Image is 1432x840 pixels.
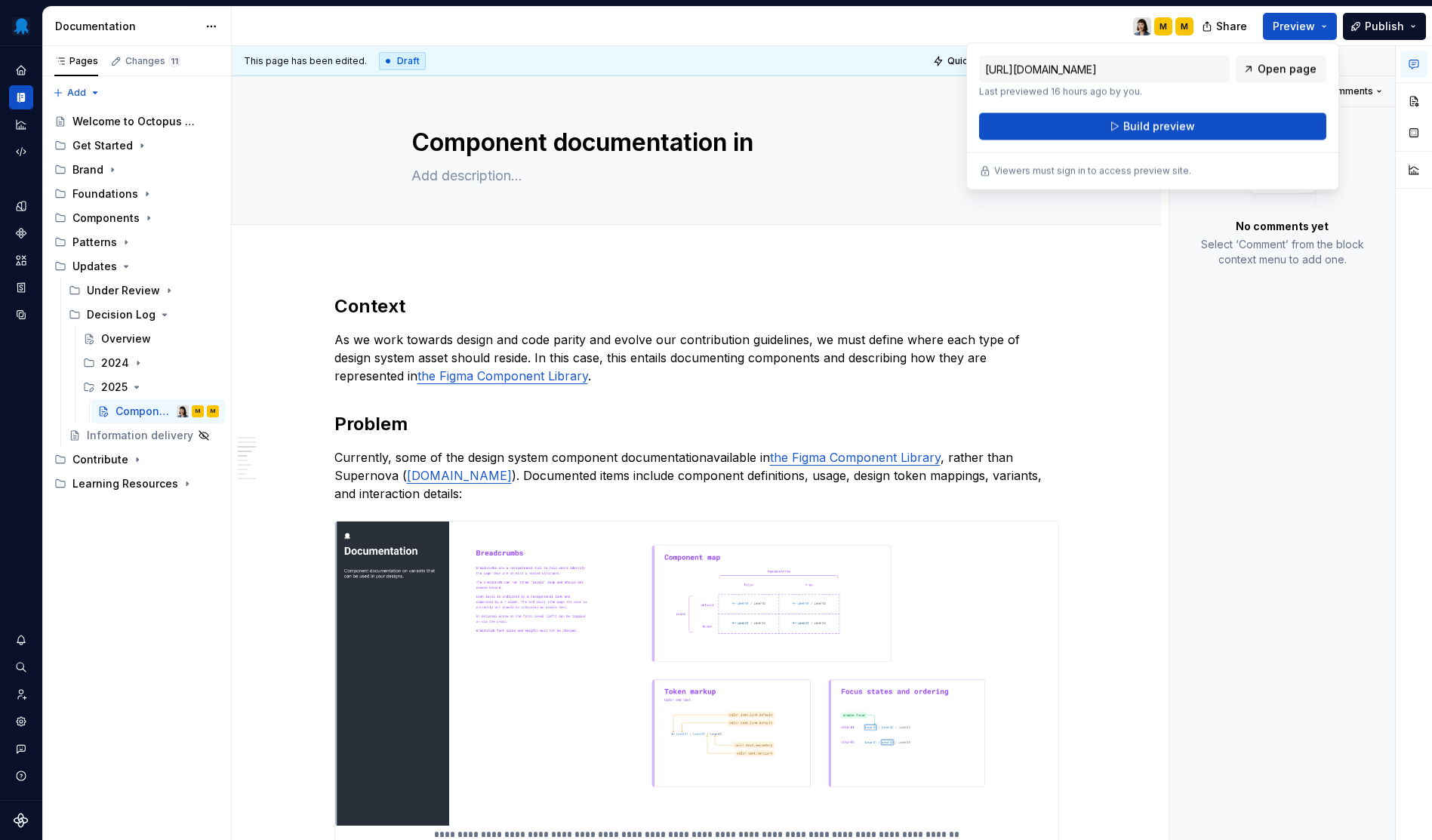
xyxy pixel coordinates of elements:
[1133,17,1151,35] img: Karolina Szczur
[1365,19,1404,34] span: Publish
[48,448,225,472] div: Contribute
[72,138,133,153] div: Get Started
[9,140,33,164] a: Code automation
[177,405,189,417] img: Karolina Szczur
[48,472,225,496] div: Learning Resources
[408,125,979,161] textarea: Component documentation in [GEOGRAPHIC_DATA]
[9,682,33,706] a: Invite team
[1263,13,1337,40] button: Preview
[979,86,1230,98] p: Last previewed 16 hours ago by you.
[91,399,225,423] a: Component documentation in [GEOGRAPHIC_DATA]Karolina SzczurMM
[48,109,225,496] div: Page tree
[77,351,225,375] div: 2024
[72,211,140,226] div: Components
[72,186,138,202] div: Foundations
[1273,19,1315,34] span: Preview
[115,404,174,419] div: Component documentation in [GEOGRAPHIC_DATA]
[72,476,178,491] div: Learning Resources
[9,221,33,245] a: Components
[994,165,1191,177] p: Viewers must sign in to access preview site.
[72,235,117,250] div: Patterns
[48,182,225,206] div: Foundations
[168,55,180,67] span: 11
[979,113,1326,140] button: Build preview
[1159,20,1167,32] div: M
[125,55,180,67] div: Changes
[48,206,225,230] div: Components
[407,468,512,483] a: [DOMAIN_NAME]
[335,522,1058,826] img: 425fb144-bd57-4321-b12c-d31ccb1bc04d.png
[417,368,588,383] a: the Figma Component Library
[101,331,151,346] div: Overview
[196,404,200,419] div: M
[1258,62,1317,77] span: Open page
[87,428,193,443] div: Information delivery
[1236,219,1329,234] p: No comments yet
[334,448,1059,503] p: Currently, some of the design system component documentation , rather than Supernova ( ). Documen...
[12,17,30,35] img: fcf53608-4560-46b3-9ec6-dbe177120620.png
[334,331,1059,385] p: As we work towards design and code parity and evolve our contribution guidelines, we must define ...
[48,158,225,182] div: Brand
[9,709,33,734] a: Settings
[63,303,225,327] div: Decision Log
[9,737,33,761] button: Contact support
[211,404,215,419] div: M
[928,51,1019,72] button: Quick preview
[87,283,160,298] div: Under Review
[1194,13,1257,40] button: Share
[48,254,225,278] div: Updates
[48,109,225,134] a: Welcome to Octopus Design System
[1181,20,1188,32] div: M
[379,52,426,70] div: Draft
[1123,119,1195,134] span: Build preview
[334,412,1059,436] h2: Problem
[55,19,198,34] div: Documentation
[1292,81,1389,102] button: Open comments
[9,85,33,109] a: Documentation
[63,278,225,303] div: Under Review
[947,55,1012,67] span: Quick preview
[334,294,1059,318] h2: Context
[67,87,86,99] span: Add
[72,259,117,274] div: Updates
[9,303,33,327] a: Data sources
[14,813,29,828] svg: Supernova Logo
[9,628,33,652] button: Notifications
[9,194,33,218] a: Design tokens
[48,82,105,103] button: Add
[77,375,225,399] div: 2025
[54,55,98,67] div: Pages
[1216,19,1247,34] span: Share
[101,355,129,371] div: 2024
[1236,56,1326,83] a: Open page
[770,450,941,465] a: the Figma Component Library
[87,307,156,322] div: Decision Log
[9,655,33,679] button: Search ⌘K
[9,58,33,82] div: Home
[1343,13,1426,40] button: Publish
[48,134,225,158] div: Get Started
[9,112,33,137] a: Analytics
[48,230,225,254] div: Patterns
[9,275,33,300] a: Storybook stories
[63,423,225,448] a: Information delivery
[9,248,33,272] a: Assets
[101,380,128,395] div: 2025
[244,55,367,67] span: This page has been edited.
[707,450,770,465] commenthighlight: available in
[77,327,225,351] a: Overview
[72,114,197,129] div: Welcome to Octopus Design System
